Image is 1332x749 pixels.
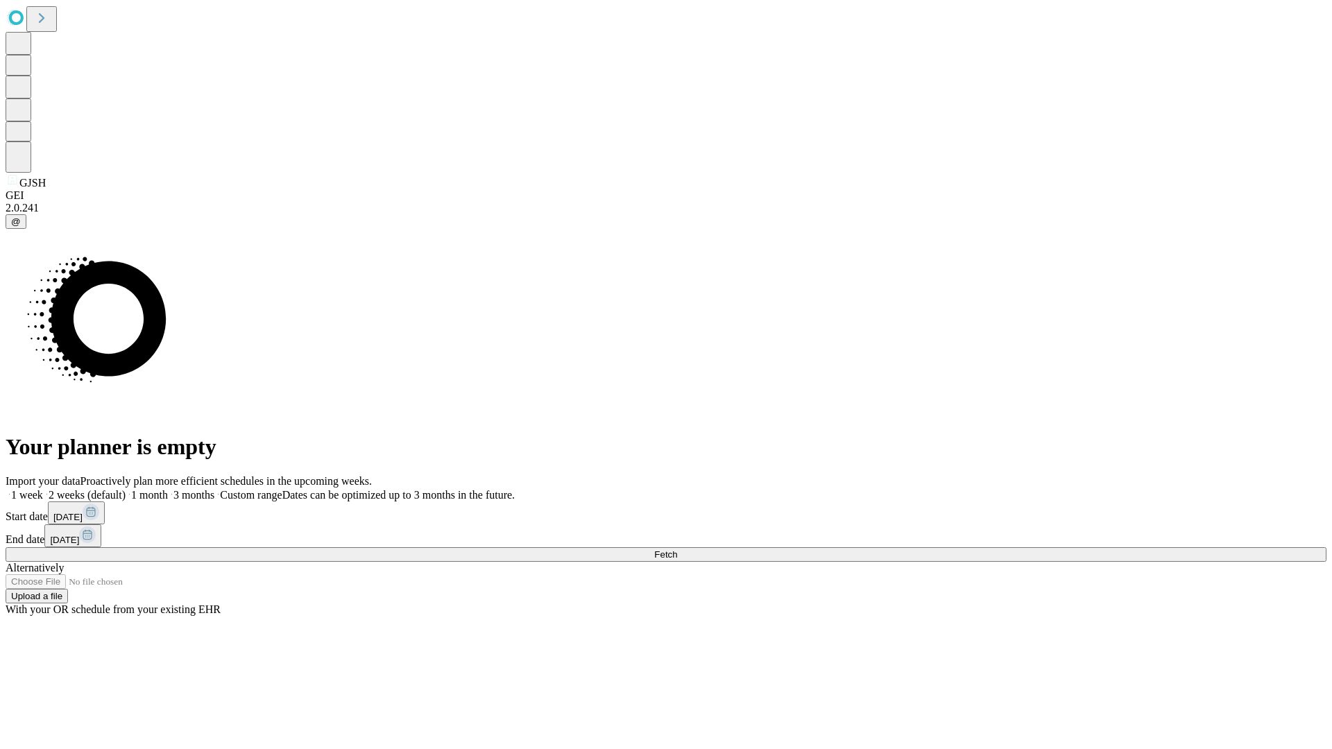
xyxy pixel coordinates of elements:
span: 1 month [131,489,168,501]
span: 3 months [173,489,214,501]
button: Upload a file [6,589,68,603]
div: 2.0.241 [6,202,1326,214]
button: [DATE] [48,501,105,524]
span: Alternatively [6,562,64,574]
button: @ [6,214,26,229]
span: [DATE] [53,512,83,522]
span: @ [11,216,21,227]
span: Custom range [220,489,282,501]
h1: Your planner is empty [6,434,1326,460]
span: 1 week [11,489,43,501]
span: With your OR schedule from your existing EHR [6,603,221,615]
button: Fetch [6,547,1326,562]
span: Dates can be optimized up to 3 months in the future. [282,489,515,501]
span: 2 weeks (default) [49,489,126,501]
span: Fetch [654,549,677,560]
span: Import your data [6,475,80,487]
span: [DATE] [50,535,79,545]
div: GEI [6,189,1326,202]
button: [DATE] [44,524,101,547]
span: Proactively plan more efficient schedules in the upcoming weeks. [80,475,372,487]
div: End date [6,524,1326,547]
div: Start date [6,501,1326,524]
span: GJSH [19,177,46,189]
